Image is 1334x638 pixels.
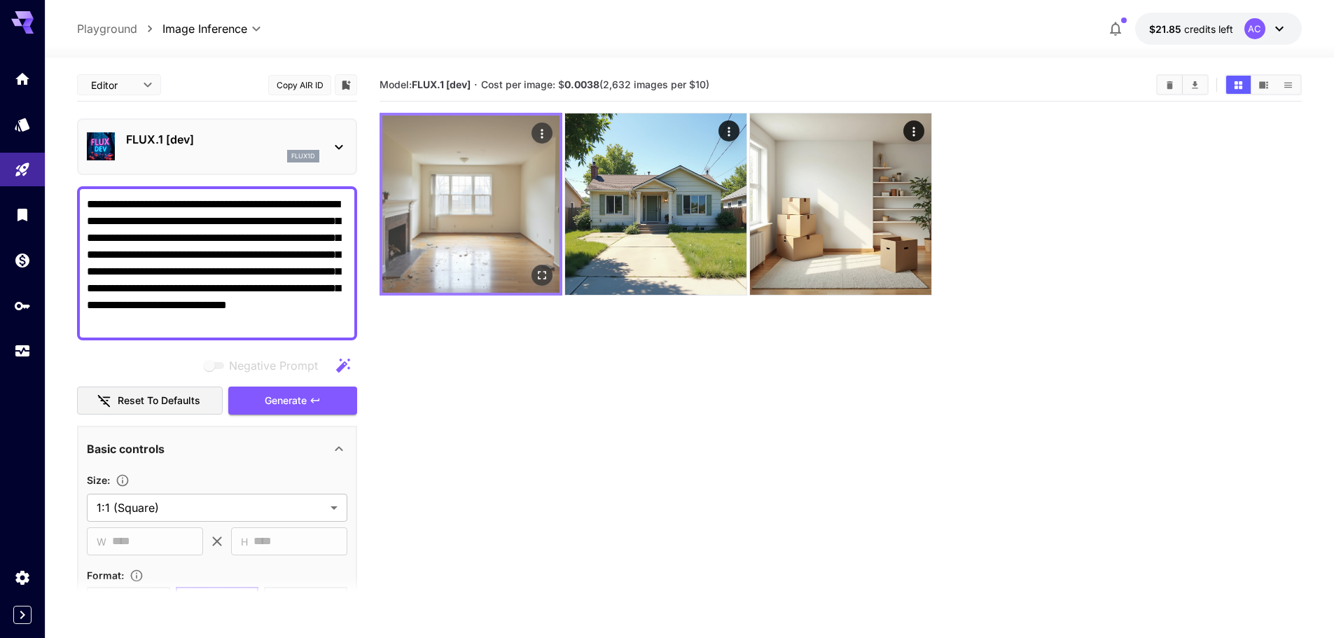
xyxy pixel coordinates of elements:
img: 2Q== [565,113,746,295]
span: Editor [91,78,134,92]
nav: breadcrumb [77,20,162,37]
div: Clear ImagesDownload All [1156,74,1209,95]
button: Show images in video view [1251,76,1276,94]
button: Generate [228,387,357,415]
button: Choose the file format for the output image. [124,569,149,583]
div: FLUX.1 [dev]flux1d [87,125,347,168]
span: credits left [1184,23,1233,35]
button: Add to library [340,76,352,93]
div: $21.84848 [1149,22,1233,36]
div: Basic controls [87,432,347,466]
span: $21.85 [1149,23,1184,35]
button: Adjust the dimensions of the generated image by specifying its width and height in pixels, or sel... [110,473,135,487]
div: Playground [14,161,31,179]
p: FLUX.1 [dev] [126,131,319,148]
img: Z [382,116,560,293]
div: API Keys [14,297,31,314]
button: Show images in grid view [1226,76,1251,94]
div: Actions [718,120,739,141]
span: Generate [265,392,307,410]
div: Wallet [14,251,31,269]
span: Cost per image: $ (2,632 images per $10) [481,78,709,90]
button: Clear Images [1158,76,1182,94]
div: Home [14,70,31,88]
span: H [241,534,248,550]
span: Model: [380,78,471,90]
div: Show images in grid viewShow images in video viewShow images in list view [1225,74,1302,95]
span: Image Inference [162,20,247,37]
span: Negative Prompt [229,357,318,374]
button: Show images in list view [1276,76,1300,94]
div: Actions [903,120,924,141]
p: Basic controls [87,441,165,457]
a: Playground [77,20,137,37]
button: Reset to defaults [77,387,223,415]
button: Expand sidebar [13,606,32,624]
span: 1:1 (Square) [97,499,325,516]
button: Download All [1183,76,1207,94]
b: FLUX.1 [dev] [412,78,471,90]
span: Size : [87,474,110,486]
div: Models [14,116,31,133]
div: Usage [14,342,31,360]
button: Copy AIR ID [268,75,331,95]
span: W [97,534,106,550]
div: AC [1244,18,1265,39]
span: Negative prompts are not compatible with the selected model. [201,356,329,374]
div: Open in fullscreen [531,265,553,286]
button: $21.84848AC [1135,13,1302,45]
img: Z [750,113,931,295]
b: 0.0038 [564,78,599,90]
p: · [474,76,478,93]
div: Library [14,206,31,223]
div: Actions [531,123,553,144]
div: Settings [14,569,31,586]
span: Format : [87,569,124,581]
p: flux1d [291,151,315,161]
